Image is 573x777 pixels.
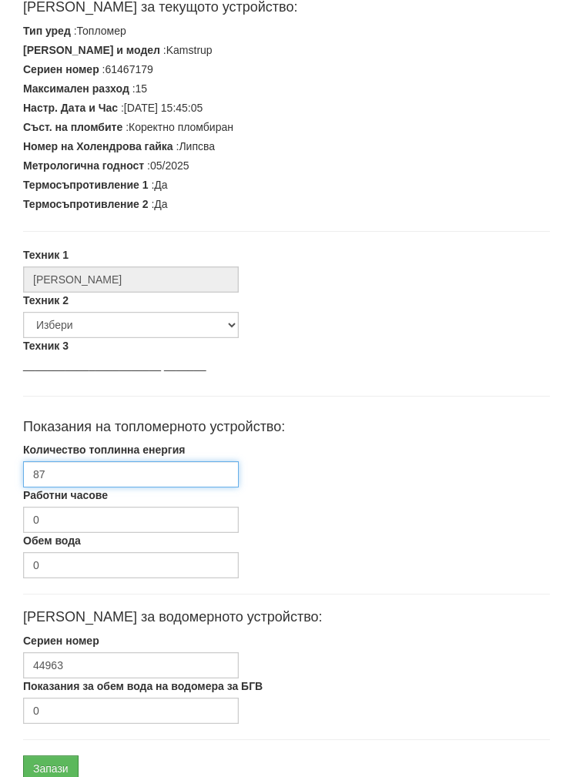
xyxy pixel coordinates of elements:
[23,338,69,353] label: Техник 3
[23,293,69,308] label: Техник 2
[23,100,118,116] label: Настр. Дата и Час
[77,25,126,37] span: Топломер
[23,42,160,58] label: [PERSON_NAME] и модел
[23,357,550,373] p: _______________________ _______
[136,82,148,95] span: 15
[23,62,99,77] label: Сериен номер
[23,81,129,96] label: Максимален разход
[166,44,213,56] span: Kamstrup
[23,420,550,435] h4: Показания на топломерното устройство:
[106,63,153,75] span: 61467179
[129,121,233,133] span: Коректно пломбиран
[23,23,71,39] label: Тип уред
[23,196,148,212] label: Термосъпротивление 2
[12,23,561,42] div: :
[179,140,215,152] span: Липсва
[12,100,561,119] div: :
[12,42,561,62] div: :
[23,177,148,193] label: Термосъпротивление 1
[23,610,550,625] h4: [PERSON_NAME] за водомерното устройство:
[12,62,561,81] div: :
[23,247,69,263] label: Техник 1
[23,487,108,503] label: Работни часове
[124,102,203,114] span: [DATE] 15:45:05
[12,119,561,139] div: :
[23,442,185,457] label: Количество топлинна енергия
[12,139,561,158] div: :
[12,177,561,196] div: :
[23,158,144,173] label: Метрологична годност
[23,139,173,154] label: Номер на Холендрова гайка
[154,198,167,210] span: Да
[12,158,561,177] div: :
[23,533,81,548] label: Обем вода
[150,159,189,172] span: 05/2025
[23,678,263,694] label: Показания за обем вода на водомера за БГВ
[23,633,99,648] label: Сериен номер
[12,81,561,100] div: :
[23,119,122,135] label: Съст. на пломбите
[12,196,561,216] div: :
[154,179,167,191] span: Да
